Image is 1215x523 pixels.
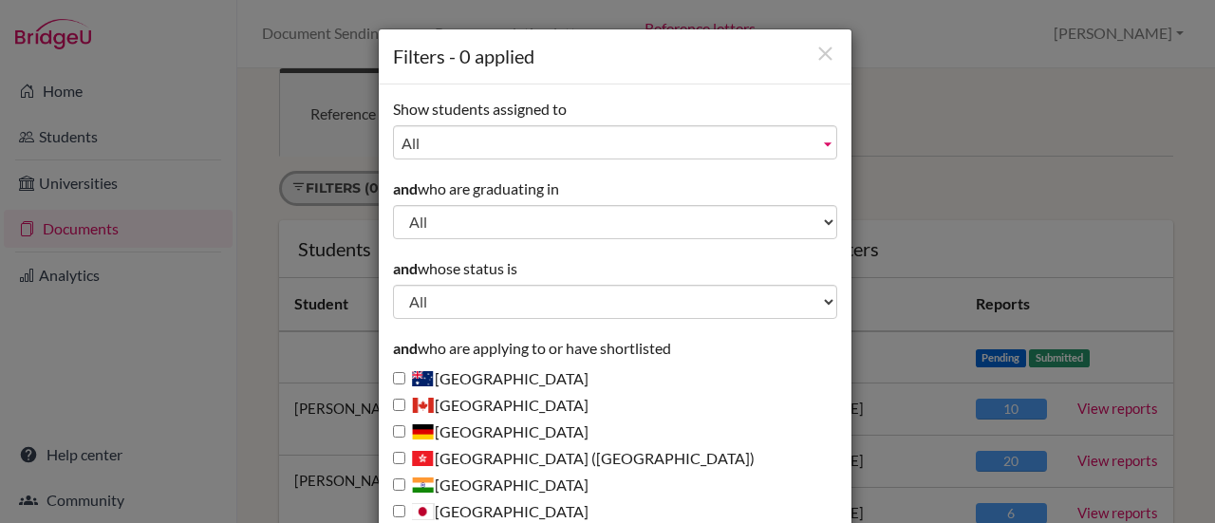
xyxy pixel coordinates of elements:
input: [GEOGRAPHIC_DATA] [393,372,405,384]
input: [GEOGRAPHIC_DATA] [393,505,405,517]
label: [GEOGRAPHIC_DATA] [393,395,589,417]
span: India [412,476,435,494]
label: [GEOGRAPHIC_DATA] [393,368,589,390]
span: Australia [412,370,435,387]
strong: and [393,339,418,357]
label: [GEOGRAPHIC_DATA] [393,421,589,443]
span: Germany [412,423,435,440]
label: Show students assigned to [393,99,567,121]
strong: and [393,259,418,277]
input: [GEOGRAPHIC_DATA] [393,425,405,438]
span: Canada [412,397,435,414]
input: [GEOGRAPHIC_DATA] ([GEOGRAPHIC_DATA]) [393,452,405,464]
input: [GEOGRAPHIC_DATA] [393,478,405,491]
strong: and [393,179,418,197]
span: Japan [412,503,435,520]
span: All [402,126,812,160]
label: who are graduating in [393,178,559,200]
input: [GEOGRAPHIC_DATA] [393,399,405,411]
label: whose status is [393,258,517,280]
label: [GEOGRAPHIC_DATA] [393,475,589,496]
label: [GEOGRAPHIC_DATA] [393,501,589,523]
button: Close [813,42,837,67]
label: [GEOGRAPHIC_DATA] ([GEOGRAPHIC_DATA]) [393,448,755,470]
span: Hong Kong (China) [412,450,435,467]
h1: Filters - 0 applied [393,44,837,69]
